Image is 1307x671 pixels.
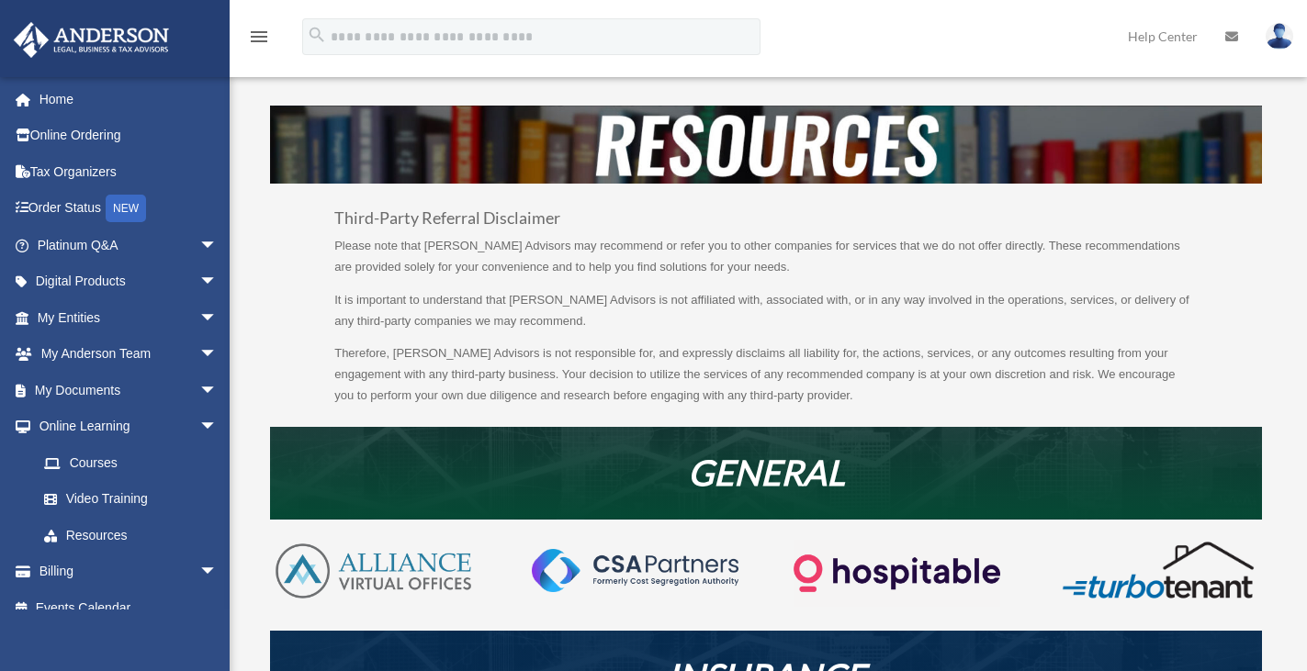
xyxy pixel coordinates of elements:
a: My Anderson Teamarrow_drop_down [13,336,245,373]
a: Courses [26,444,245,481]
h3: Third-Party Referral Disclaimer [334,210,1198,236]
a: Digital Productsarrow_drop_down [13,263,245,300]
img: AVO-logo-1-color [270,540,477,602]
a: My Documentsarrow_drop_down [13,372,245,408]
em: GENERAL [688,451,845,493]
img: turbotenant [1054,540,1261,600]
img: resources-header [270,106,1262,183]
img: Anderson Advisors Platinum Portal [8,22,175,58]
p: It is important to understand that [PERSON_NAME] Advisors is not affiliated with, associated with... [334,290,1198,344]
a: Online Learningarrow_drop_down [13,408,245,445]
span: arrow_drop_down [199,299,236,337]
a: Online Ordering [13,117,245,154]
img: CSA-partners-Formerly-Cost-Segregation-Authority [532,549,738,591]
a: My Entitiesarrow_drop_down [13,299,245,336]
span: arrow_drop_down [199,227,236,264]
a: Events Calendar [13,589,245,626]
i: search [307,25,327,45]
a: menu [248,32,270,48]
p: Please note that [PERSON_NAME] Advisors may recommend or refer you to other companies for service... [334,236,1198,290]
a: Resources [26,517,236,554]
span: arrow_drop_down [199,372,236,409]
span: arrow_drop_down [199,554,236,591]
span: arrow_drop_down [199,263,236,301]
span: arrow_drop_down [199,336,236,374]
img: User Pic [1266,23,1293,50]
i: menu [248,26,270,48]
a: Billingarrow_drop_down [13,554,245,590]
a: Home [13,81,245,117]
a: Video Training [26,481,245,518]
div: NEW [106,195,146,222]
a: Platinum Q&Aarrow_drop_down [13,227,245,263]
span: arrow_drop_down [199,408,236,446]
p: Therefore, [PERSON_NAME] Advisors is not responsible for, and expressly disclaims all liability f... [334,343,1198,406]
img: Logo-transparent-dark [794,540,1000,607]
a: Order StatusNEW [13,190,245,228]
a: Tax Organizers [13,153,245,190]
